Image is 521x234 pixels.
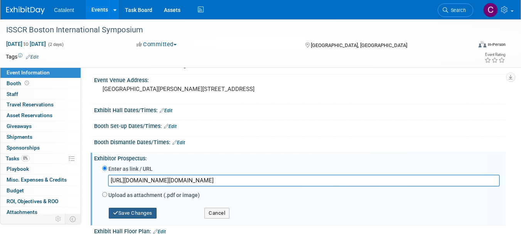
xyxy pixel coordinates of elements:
button: Cancel [204,208,229,219]
a: Giveaways [0,121,81,131]
div: Booth Dismantle Dates/Times: [94,136,506,146]
a: Search [438,3,473,17]
span: Playbook [7,166,29,172]
span: 0% [21,155,30,161]
div: Exhibit Hall Dates/Times: [94,104,506,114]
span: Tasks [6,155,30,162]
a: Shipments [0,132,81,142]
div: Event Format [432,40,506,52]
a: Tasks0% [0,153,81,164]
span: [GEOGRAPHIC_DATA], [GEOGRAPHIC_DATA] [311,42,407,48]
label: Enter as link / URL [108,165,153,173]
a: Edit [164,124,177,129]
span: Search [448,7,466,13]
div: In-Person [487,42,506,47]
span: Sponsorships [7,145,40,151]
label: Upload as attachment (.pdf or image) [108,191,200,199]
span: to [22,41,30,47]
span: Event Information [7,69,50,76]
div: Event Rating [484,53,505,57]
a: Sponsorships [0,143,81,153]
span: Attachments [7,209,37,215]
a: Edit [160,108,172,113]
span: (2 days) [47,42,64,47]
img: Format-Inperson.png [479,41,486,47]
a: Misc. Expenses & Credits [0,175,81,185]
button: Committed [134,40,180,49]
a: Staff [0,89,81,99]
img: Christina Szendi [483,3,498,17]
a: Edit [172,140,185,145]
div: Exhibitor Prospectus: [94,153,506,162]
div: Event Venue Address: [94,74,506,84]
span: ROI, Objectives & ROO [7,198,58,204]
a: Attachments [0,207,81,217]
div: ISSCR Boston International Symposium [3,23,463,37]
span: Booth [7,80,30,86]
span: Budget [7,187,24,194]
span: Booth not reserved yet [23,80,30,86]
span: Staff [7,91,18,97]
button: Save Changes [109,208,157,219]
span: Asset Reservations [7,112,52,118]
span: Giveaways [7,123,32,129]
img: ExhibitDay [6,7,45,14]
div: Booth Set-up Dates/Times: [94,120,506,130]
pre: [GEOGRAPHIC_DATA][PERSON_NAME][STREET_ADDRESS] [103,86,257,93]
span: [DATE] [DATE] [6,40,46,47]
td: Toggle Event Tabs [65,214,81,224]
span: Misc. Expenses & Credits [7,177,67,183]
a: Edit [26,54,39,60]
a: Playbook [0,164,81,174]
a: Budget [0,185,81,196]
td: Tags [6,53,39,61]
a: Booth [0,78,81,89]
span: Travel Reservations [7,101,54,108]
span: Shipments [7,134,32,140]
a: Travel Reservations [0,99,81,110]
a: Asset Reservations [0,110,81,121]
span: Catalent [54,7,74,13]
a: ROI, Objectives & ROO [0,196,81,207]
td: Personalize Event Tab Strip [52,214,65,224]
a: Event Information [0,67,81,78]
